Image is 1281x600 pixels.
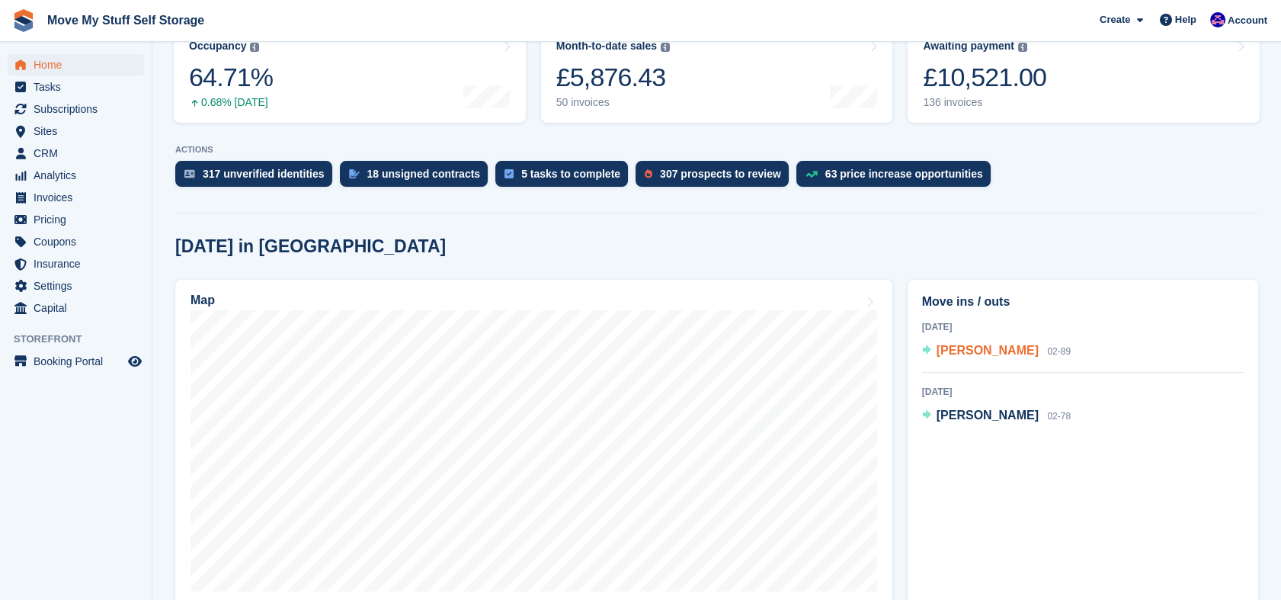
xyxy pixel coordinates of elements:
a: Occupancy 64.71% 0.68% [DATE] [174,26,526,123]
a: menu [8,143,144,164]
span: 02-78 [1047,411,1071,422]
img: icon-info-grey-7440780725fd019a000dd9b08b2336e03edf1995a4989e88bcd33f0948082b44.svg [661,43,670,52]
span: Sites [34,120,125,142]
span: Coupons [34,231,125,252]
img: task-75834270c22a3079a89374b754ae025e5fb1db73e45f91037f5363f120a921f8.svg [504,169,514,178]
a: 18 unsigned contracts [340,161,496,194]
span: Subscriptions [34,98,125,120]
div: 0.68% [DATE] [189,96,273,109]
a: menu [8,98,144,120]
img: icon-info-grey-7440780725fd019a000dd9b08b2336e03edf1995a4989e88bcd33f0948082b44.svg [1018,43,1027,52]
span: Tasks [34,76,125,98]
a: [PERSON_NAME] 02-89 [922,342,1071,361]
img: icon-info-grey-7440780725fd019a000dd9b08b2336e03edf1995a4989e88bcd33f0948082b44.svg [250,43,259,52]
a: menu [8,231,144,252]
img: Jade Whetnall [1210,12,1225,27]
div: £5,876.43 [556,62,670,93]
a: 5 tasks to complete [495,161,636,194]
div: Month-to-date sales [556,40,657,53]
div: Occupancy [189,40,246,53]
span: Capital [34,297,125,319]
span: Booking Portal [34,351,125,372]
span: CRM [34,143,125,164]
a: 307 prospects to review [636,161,796,194]
span: 02-89 [1047,346,1071,357]
div: 317 unverified identities [203,168,325,180]
p: ACTIONS [175,145,1258,155]
span: Storefront [14,332,152,347]
a: menu [8,76,144,98]
a: Move My Stuff Self Storage [41,8,210,33]
a: Preview store [126,352,144,371]
span: Create [1100,12,1130,27]
img: stora-icon-8386f47178a22dfd0bd8f6a31ec36ba5ce8667c1dd55bd0f319d3a0aa187defe.svg [12,9,35,32]
a: 317 unverified identities [175,161,340,194]
span: Help [1175,12,1196,27]
span: Settings [34,275,125,297]
a: 63 price increase opportunities [796,161,998,194]
a: menu [8,54,144,75]
h2: Map [191,294,215,307]
a: menu [8,253,144,274]
a: menu [8,209,144,230]
a: Month-to-date sales £5,876.43 50 invoices [541,26,893,123]
a: menu [8,297,144,319]
img: contract_signature_icon-13c848040528278c33f63329250d36e43548de30e8caae1d1a13099fd9432cc5.svg [349,169,360,178]
span: Home [34,54,125,75]
span: [PERSON_NAME] [937,409,1039,422]
a: menu [8,275,144,297]
a: menu [8,351,144,372]
span: Insurance [34,253,125,274]
div: £10,521.00 [923,62,1046,93]
a: menu [8,120,144,142]
img: verify_identity-adf6edd0f0f0b5bbfe63781bf79b02c33cf7c696d77639b501bdc392416b5a36.svg [184,169,195,178]
a: Awaiting payment £10,521.00 136 invoices [908,26,1260,123]
img: price_increase_opportunities-93ffe204e8149a01c8c9dc8f82e8f89637d9d84a8eef4429ea346261dce0b2c0.svg [805,171,818,178]
div: 50 invoices [556,96,670,109]
div: 307 prospects to review [660,168,781,180]
div: 136 invoices [923,96,1046,109]
a: menu [8,165,144,186]
div: 63 price increase opportunities [825,168,983,180]
a: [PERSON_NAME] 02-78 [922,406,1071,426]
div: Awaiting payment [923,40,1014,53]
h2: [DATE] in [GEOGRAPHIC_DATA] [175,236,446,257]
h2: Move ins / outs [922,293,1244,311]
div: 64.71% [189,62,273,93]
span: Analytics [34,165,125,186]
img: prospect-51fa495bee0391a8d652442698ab0144808aea92771e9ea1ae160a38d050c398.svg [645,169,652,178]
div: [DATE] [922,320,1244,334]
div: [DATE] [922,385,1244,399]
span: Invoices [34,187,125,208]
span: [PERSON_NAME] [937,344,1039,357]
div: 5 tasks to complete [521,168,620,180]
div: 18 unsigned contracts [367,168,481,180]
span: Account [1228,13,1267,28]
span: Pricing [34,209,125,230]
a: menu [8,187,144,208]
